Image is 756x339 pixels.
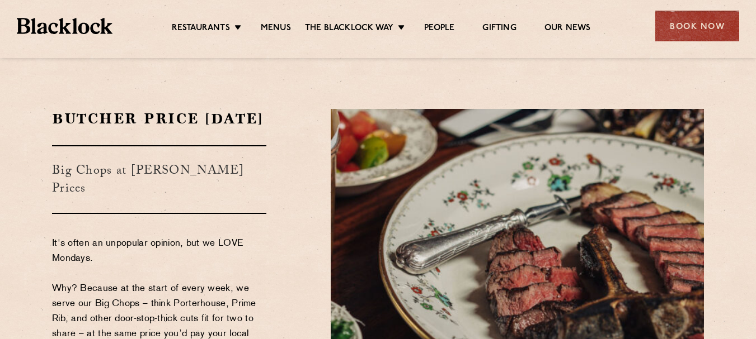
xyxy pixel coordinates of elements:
[17,18,112,34] img: BL_Textured_Logo-footer-cropped.svg
[261,23,291,35] a: Menus
[655,11,739,41] div: Book Now
[52,145,266,214] h3: Big Chops at [PERSON_NAME] Prices
[172,23,230,35] a: Restaurants
[424,23,454,35] a: People
[305,23,393,35] a: The Blacklock Way
[544,23,591,35] a: Our News
[52,109,266,128] h2: Butcher Price [DATE]
[482,23,516,35] a: Gifting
